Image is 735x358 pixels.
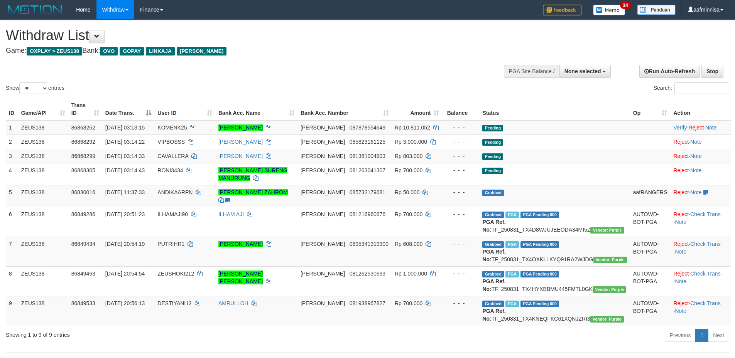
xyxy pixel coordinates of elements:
span: Marked by aafRornrotha [505,271,519,277]
a: Check Trans [690,211,721,217]
span: Vendor URL: https://trx4.1velocity.biz [593,286,626,293]
span: Copy 085823161125 to clipboard [350,139,385,145]
span: Copy 081381004903 to clipboard [350,153,385,159]
td: 3 [6,149,18,163]
span: Pending [482,153,503,160]
span: [PERSON_NAME] [301,167,345,173]
span: [DATE] 20:54:19 [105,241,145,247]
td: AUTOWD-BOT-PGA [630,296,671,326]
span: Vendor URL: https://trx4.1velocity.biz [593,257,627,263]
td: 7 [6,237,18,266]
a: Verify [673,124,687,131]
div: - - - [445,188,476,196]
b: PGA Ref. No: [482,249,505,262]
div: - - - [445,124,476,131]
a: ILHAM AJI [218,211,244,217]
span: [PERSON_NAME] [301,153,345,159]
span: Marked by aafRornrotha [505,212,519,218]
span: Vendor URL: https://trx4.1velocity.biz [590,316,624,323]
span: 34 [620,2,630,9]
div: - - - [445,166,476,174]
div: - - - [445,270,476,277]
td: · [670,185,731,207]
span: Grabbed [482,271,504,277]
label: Show entries [6,82,64,94]
a: Reject [688,124,704,131]
span: Pending [482,125,503,131]
a: Note [705,124,717,131]
span: [DATE] 03:14:33 [105,153,145,159]
div: - - - [445,152,476,160]
div: PGA Site Balance / [504,65,559,78]
td: · · [670,266,731,296]
span: [PERSON_NAME] [301,124,345,131]
div: - - - [445,138,476,146]
span: [DATE] 20:56:13 [105,300,145,306]
span: Copy 0895341319300 to clipboard [350,241,389,247]
span: [DATE] 03:13:15 [105,124,145,131]
span: None selected [564,68,601,74]
th: Bank Acc. Number: activate to sort column ascending [297,98,392,120]
a: Run Auto-Refresh [639,65,700,78]
a: [PERSON_NAME] [PERSON_NAME] [218,271,263,284]
a: [PERSON_NAME] [218,139,263,145]
span: [DATE] 20:51:23 [105,211,145,217]
span: Rp 10.811.052 [395,124,430,131]
a: Check Trans [690,271,721,277]
a: Note [690,139,702,145]
th: Date Trans.: activate to sort column descending [102,98,155,120]
td: ZEUS138 [18,163,68,185]
span: 86830016 [71,189,95,195]
span: Marked by aafRornrotha [505,301,519,307]
h4: Game: Bank: [6,47,482,55]
th: Status [479,98,630,120]
td: 9 [6,296,18,326]
span: Copy 085732179681 to clipboard [350,189,385,195]
h1: Withdraw List [6,28,482,43]
span: PGA Pending [520,301,559,307]
td: 5 [6,185,18,207]
a: 1 [695,329,708,342]
td: ZEUS138 [18,134,68,149]
a: Reject [673,300,689,306]
th: Game/API: activate to sort column ascending [18,98,68,120]
span: 86868305 [71,167,95,173]
span: 86868292 [71,139,95,145]
td: AUTOWD-BOT-PGA [630,266,671,296]
td: 4 [6,163,18,185]
span: [DATE] 20:54:54 [105,271,145,277]
th: Action [670,98,731,120]
a: Reject [673,271,689,277]
a: Reject [673,167,689,173]
a: [PERSON_NAME] [218,241,263,247]
img: Feedback.jpg [543,5,581,15]
span: Copy 087878554649 to clipboard [350,124,385,131]
td: 2 [6,134,18,149]
span: Rp 1.000.000 [395,271,427,277]
span: Grabbed [482,212,504,218]
th: Balance [442,98,479,120]
td: ZEUS138 [18,296,68,326]
span: [PERSON_NAME] [177,47,226,55]
td: ZEUS138 [18,237,68,266]
td: TF_250831_TX4OXKLLKYQ91RA2WJDG [479,237,630,266]
a: [PERSON_NAME] [218,153,263,159]
td: 1 [6,120,18,135]
img: MOTION_logo.png [6,4,64,15]
a: Note [690,167,702,173]
span: [PERSON_NAME] [301,271,345,277]
span: OVO [100,47,118,55]
td: ZEUS138 [18,149,68,163]
span: Copy 081263041307 to clipboard [350,167,385,173]
a: Note [675,308,686,314]
td: ZEUS138 [18,207,68,237]
a: Note [690,189,702,195]
b: PGA Ref. No: [482,219,505,233]
div: - - - [445,240,476,248]
span: [PERSON_NAME] [301,300,345,306]
span: Rp 803.000 [395,153,422,159]
span: Copy 081938967827 to clipboard [350,300,385,306]
td: ZEUS138 [18,266,68,296]
span: RONI3434 [157,167,183,173]
span: 86849286 [71,211,95,217]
